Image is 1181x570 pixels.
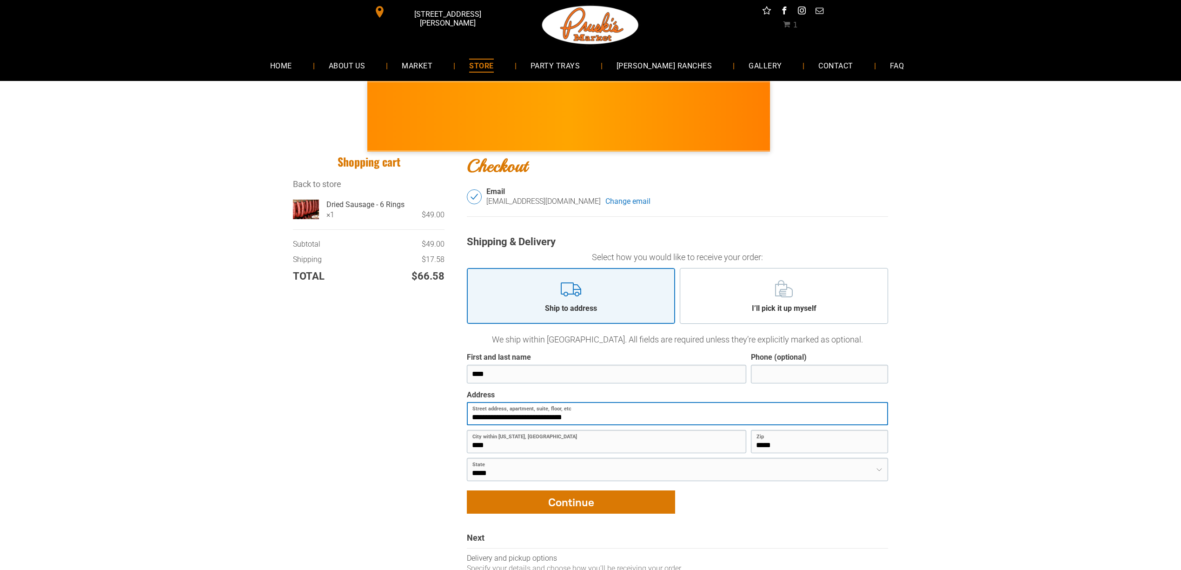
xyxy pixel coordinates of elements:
h1: Shopping cart [293,154,445,169]
p: Select how you would like to receive your order: [467,251,888,263]
a: Dried Sausage - 6 Rings [326,200,445,210]
a: PARTY TRAYS [517,53,594,78]
div: Address [467,390,495,400]
p: We ship within [GEOGRAPHIC_DATA]. [467,333,888,346]
div: Next [467,532,888,548]
a: Back to store [293,179,341,189]
input: Street address, apartment, suite, floor, etc [467,402,888,425]
a: Change email [605,196,650,207]
input: Zip [751,430,888,453]
a: ABOUT US [315,53,379,78]
div: I’ll pick it up myself [745,303,823,314]
div: Breadcrumbs [293,178,445,190]
div: $49.00 [334,210,445,220]
a: FAQ [876,53,918,78]
span: [STREET_ADDRESS][PERSON_NAME] [388,5,508,32]
a: [PERSON_NAME] RANCHES [603,53,726,78]
span: 1 [793,20,797,29]
h2: Checkout [467,154,888,177]
a: GALLERY [735,53,796,78]
td: Total [293,269,359,284]
a: instagram [796,5,808,19]
div: Shipping & Delivery [467,235,888,249]
button: Continue [467,490,675,514]
td: Subtotal [293,239,372,254]
div: Phone (optional) [751,353,807,362]
div: Email [486,187,888,197]
div: Ship to address [538,303,604,314]
a: MARKET [388,53,446,78]
a: CONTACT [804,53,867,78]
a: facebook [778,5,790,19]
a: email [814,5,826,19]
a: [STREET_ADDRESS][PERSON_NAME] [367,5,510,19]
a: HOME [256,53,306,78]
span: All fields are required unless they’re explicitly marked as optional. [629,335,863,344]
span: $49.00 [422,240,445,248]
div: Delivery and pickup options [467,553,888,563]
td: $17.58 [372,255,445,269]
a: STORE [455,53,507,78]
input: City within Texas, United States [467,430,746,453]
a: Social network [761,5,773,19]
div: × 1 [326,210,334,220]
div: [EMAIL_ADDRESS][DOMAIN_NAME] [486,196,601,207]
span: $66.58 [411,269,445,284]
span: Shipping [293,255,322,265]
div: First and last name [467,353,531,362]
